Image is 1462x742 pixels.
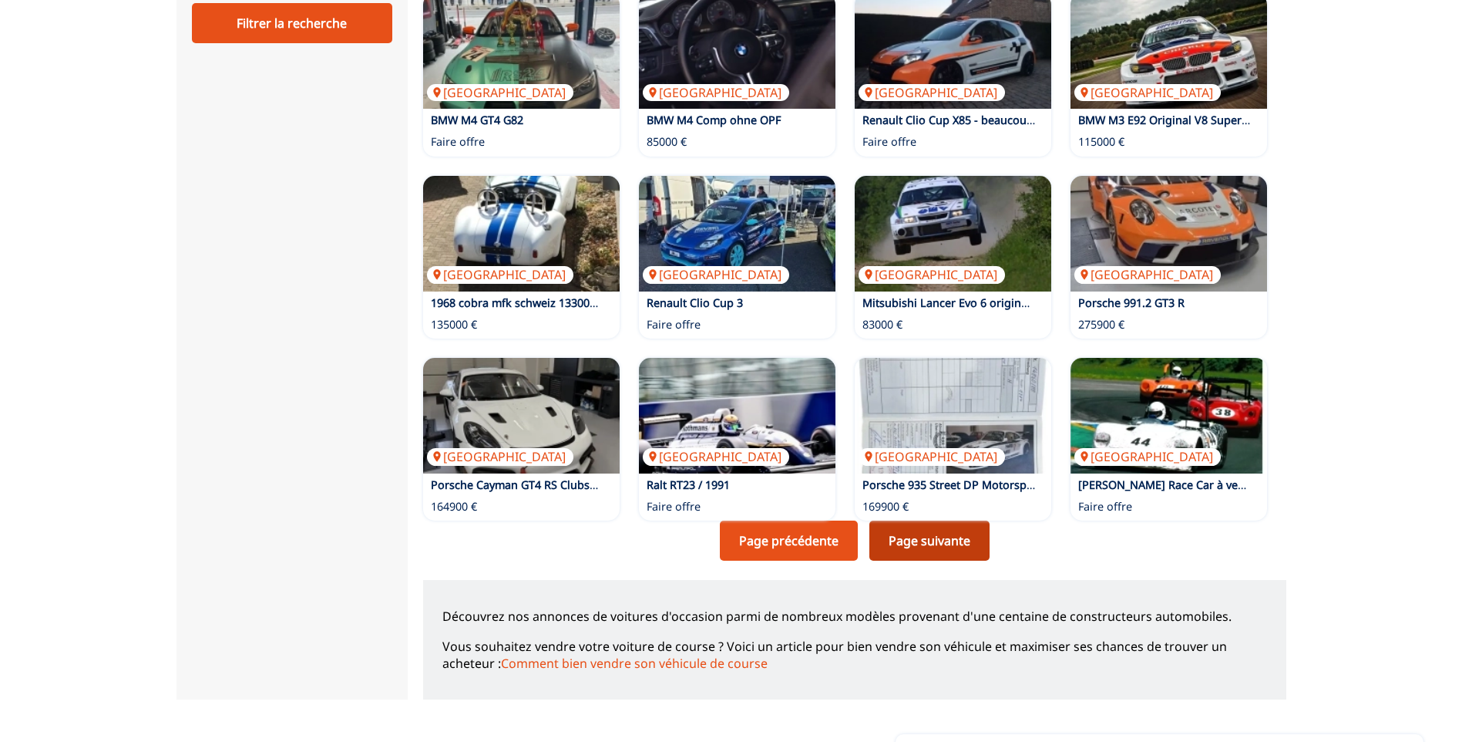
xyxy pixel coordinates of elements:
p: 135000 € [431,317,477,332]
img: Renault Clio Cup 3 [639,176,835,292]
p: Faire offre [431,134,485,150]
a: Porsche Cayman GT4 RS Clubsport 2024 [431,477,640,492]
img: 1968 cobra mfk schweiz 133000sfr [423,176,620,292]
a: BMW M3 E92 Original V8 Superstars + Minisattel - Paket [1078,113,1370,127]
a: BMW M4 Comp ohne OPF [647,113,781,127]
a: Mitsubishi Lancer Evo 6 original Weltmeisterauto [862,295,1120,310]
p: Découvrez nos annonces de voitures d'occasion parmi de nombreux modèles provenant d'une centaine ... [442,608,1267,625]
p: Faire offre [1078,499,1132,514]
p: [GEOGRAPHIC_DATA] [643,448,789,465]
a: Porsche 935 Street DP Motorsport Doppelturbo 1988 [862,477,1141,492]
img: Porsche 935 Street DP Motorsport Doppelturbo 1988 [855,358,1051,474]
a: Porsche Cayman GT4 RS Clubsport 2024[GEOGRAPHIC_DATA] [423,358,620,474]
a: BMW M4 GT4 G82 [431,113,523,127]
img: Porsche Cayman GT4 RS Clubsport 2024 [423,358,620,474]
a: Renault Clio Cup 3[GEOGRAPHIC_DATA] [639,176,835,292]
p: Faire offre [647,317,701,332]
p: Vous souhaitez vendre votre voiture de course ? Voici un article pour bien vendre son véhicule et... [442,638,1267,673]
p: 164900 € [431,499,477,514]
img: Ralt RT23 / 1991 [639,358,835,474]
p: [GEOGRAPHIC_DATA] [1074,84,1221,101]
p: [GEOGRAPHIC_DATA] [859,84,1005,101]
p: 275900 € [1078,317,1124,332]
a: Comment bien vendre son véhicule de course [501,655,768,672]
a: Porsche 991.2 GT3 R [1078,295,1185,310]
a: 1968 cobra mfk schweiz 133000sfr[GEOGRAPHIC_DATA] [423,176,620,292]
p: 115000 € [1078,134,1124,150]
p: Faire offre [862,134,916,150]
p: [GEOGRAPHIC_DATA] [859,266,1005,283]
div: Filtrer la recherche [192,3,392,43]
p: [GEOGRAPHIC_DATA] [427,448,573,465]
p: Faire offre [647,499,701,514]
a: Renault Clio Cup 3 [647,295,743,310]
p: [GEOGRAPHIC_DATA] [1074,448,1221,465]
p: 85000 € [647,134,687,150]
p: [GEOGRAPHIC_DATA] [427,84,573,101]
img: Sylva Phoenix Race Car à vendre avec remorque et Day Camper [1070,358,1267,474]
p: 169900 € [862,499,909,514]
a: Porsche 935 Street DP Motorsport Doppelturbo 1988[GEOGRAPHIC_DATA] [855,358,1051,474]
p: [GEOGRAPHIC_DATA] [1074,266,1221,283]
a: Ralt RT23 / 1991 [647,477,730,492]
img: Mitsubishi Lancer Evo 6 original Weltmeisterauto [855,176,1051,292]
a: Ralt RT23 / 1991[GEOGRAPHIC_DATA] [639,358,835,474]
a: Renault Clio Cup X85 - beaucoup de jantes pneus etc [862,113,1138,127]
a: Porsche 991.2 GT3 R[GEOGRAPHIC_DATA] [1070,176,1267,292]
a: Page précédente [720,521,858,561]
a: [PERSON_NAME] Race Car à vendre avec remorque et Day Camper [1078,477,1424,492]
img: Porsche 991.2 GT3 R [1070,176,1267,292]
p: [GEOGRAPHIC_DATA] [643,266,789,283]
a: 1968 cobra mfk schweiz 133000sfr [431,295,610,310]
p: [GEOGRAPHIC_DATA] [643,84,789,101]
a: Page suivante [869,521,990,561]
a: Sylva Phoenix Race Car à vendre avec remorque et Day Camper[GEOGRAPHIC_DATA] [1070,358,1267,474]
p: 83000 € [862,317,902,332]
a: Mitsubishi Lancer Evo 6 original Weltmeisterauto[GEOGRAPHIC_DATA] [855,176,1051,292]
p: [GEOGRAPHIC_DATA] [427,266,573,283]
p: [GEOGRAPHIC_DATA] [859,448,1005,465]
